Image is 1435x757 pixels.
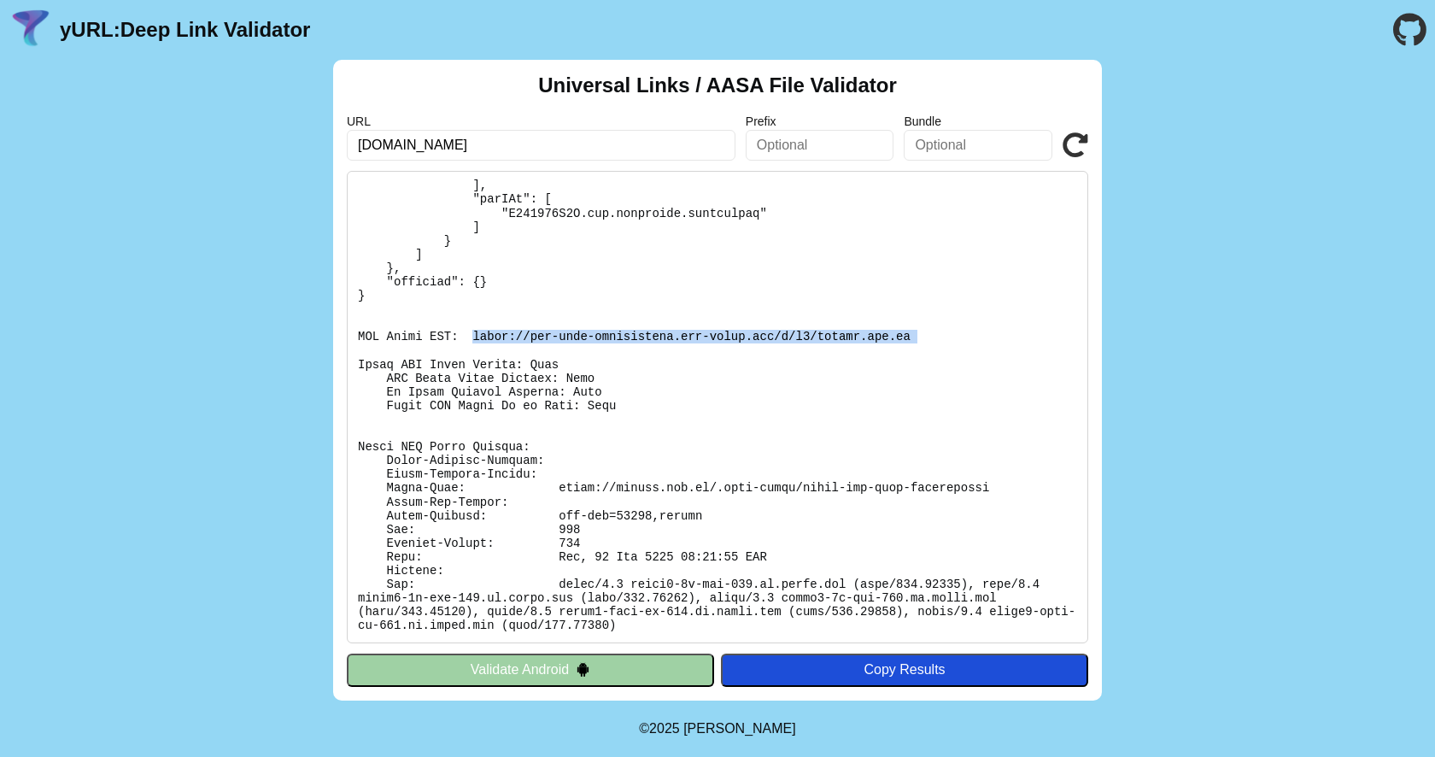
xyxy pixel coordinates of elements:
[729,662,1080,678] div: Copy Results
[60,18,310,42] a: yURL:Deep Link Validator
[649,721,680,736] span: 2025
[538,73,897,97] h2: Universal Links / AASA File Validator
[576,662,590,677] img: droidIcon.svg
[746,130,894,161] input: Optional
[639,701,795,757] footer: ©
[904,130,1052,161] input: Optional
[347,130,735,161] input: Required
[9,8,53,52] img: yURL Logo
[746,114,894,128] label: Prefix
[683,721,796,736] a: Michael Ibragimchayev's Personal Site
[347,114,735,128] label: URL
[904,114,1052,128] label: Bundle
[721,654,1088,686] button: Copy Results
[347,171,1088,643] pre: Lorem ipsu do: sitam://consec.adi.el/.sedd-eiusm/tempo-inc-utla-etdoloremag Al Enimadmi: Veni Qui...
[347,654,714,686] button: Validate Android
